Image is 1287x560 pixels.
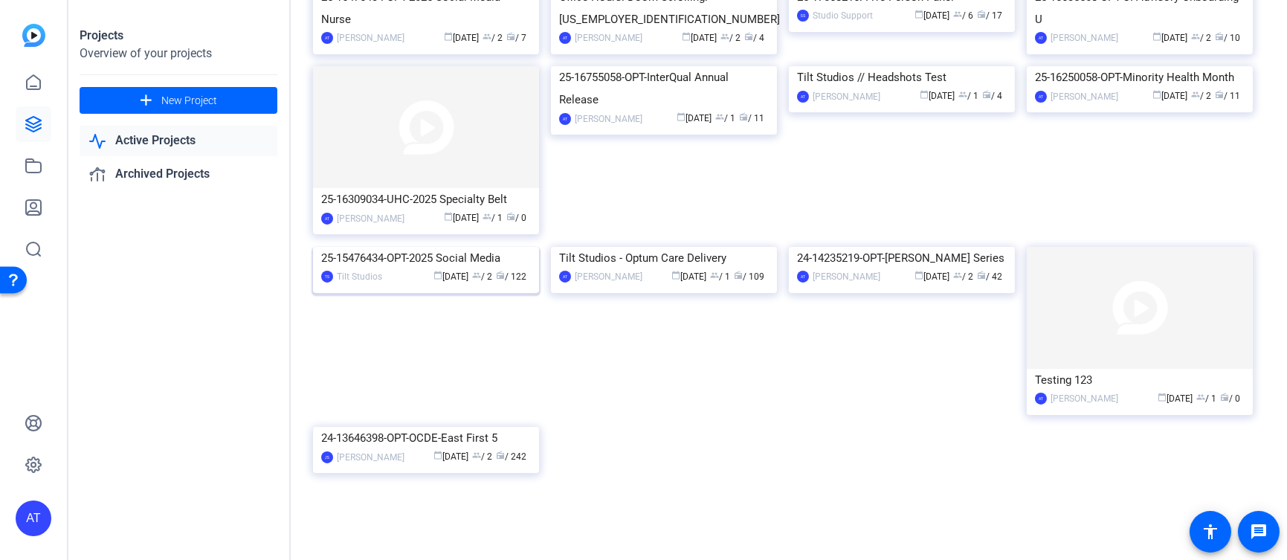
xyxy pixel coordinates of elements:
[978,271,1003,282] span: / 42
[445,32,454,41] span: calendar_today
[80,126,277,156] a: Active Projects
[1221,393,1241,404] span: / 0
[321,427,531,449] div: 24-13646398-OPT-OCDE-East First 5
[445,33,480,43] span: [DATE]
[473,271,482,280] span: group
[137,91,155,110] mat-icon: add
[497,451,506,460] span: radio
[797,91,809,103] div: AT
[337,269,382,284] div: Tilt Studios
[915,271,924,280] span: calendar_today
[915,10,950,21] span: [DATE]
[483,32,492,41] span: group
[483,213,503,223] span: / 1
[1197,393,1206,402] span: group
[813,8,873,23] div: Studio Support
[745,32,754,41] span: radio
[473,271,493,282] span: / 2
[1051,89,1118,104] div: [PERSON_NAME]
[1216,91,1241,101] span: / 11
[716,112,725,121] span: group
[677,113,712,123] span: [DATE]
[1192,32,1201,41] span: group
[983,90,992,99] span: radio
[473,451,493,462] span: / 2
[1035,32,1047,44] div: AT
[1201,523,1219,541] mat-icon: accessibility
[507,212,516,221] span: radio
[1153,90,1162,99] span: calendar_today
[954,271,974,282] span: / 2
[80,159,277,190] a: Archived Projects
[80,27,277,45] div: Projects
[677,112,686,121] span: calendar_today
[80,45,277,62] div: Overview of your projects
[1158,393,1167,402] span: calendar_today
[954,10,974,21] span: / 6
[721,32,730,41] span: group
[920,90,929,99] span: calendar_today
[1158,393,1193,404] span: [DATE]
[959,90,968,99] span: group
[1216,33,1241,43] span: / 10
[797,247,1007,269] div: 24-14235219-OPT-[PERSON_NAME] Series
[1051,391,1118,406] div: [PERSON_NAME]
[1153,33,1188,43] span: [DATE]
[1192,91,1212,101] span: / 2
[434,451,443,460] span: calendar_today
[321,32,333,44] div: AT
[978,271,987,280] span: radio
[473,451,482,460] span: group
[321,451,333,463] div: JS
[711,271,731,282] span: / 1
[337,30,404,45] div: [PERSON_NAME]
[321,213,333,225] div: AT
[559,66,769,111] div: 25-16755058-OPT-InterQual Annual Release
[672,271,681,280] span: calendar_today
[797,271,809,283] div: AT
[672,271,707,282] span: [DATE]
[575,30,642,45] div: [PERSON_NAME]
[1153,91,1188,101] span: [DATE]
[735,271,765,282] span: / 109
[797,10,809,22] div: SS
[1035,369,1245,391] div: Testing 123
[983,91,1003,101] span: / 4
[797,66,1007,88] div: Tilt Studios // Headshots Test
[497,451,527,462] span: / 242
[716,113,736,123] span: / 1
[1216,32,1225,41] span: radio
[1035,393,1047,405] div: AT
[813,269,880,284] div: [PERSON_NAME]
[321,247,531,269] div: 25-15476434-OPT-2025 Social Media
[80,87,277,114] button: New Project
[745,33,765,43] span: / 4
[559,247,769,269] div: Tilt Studios - Optum Care Delivery
[16,501,51,536] div: AT
[434,271,469,282] span: [DATE]
[1153,32,1162,41] span: calendar_today
[954,10,963,19] span: group
[559,32,571,44] div: AT
[22,24,45,47] img: blue-gradient.svg
[915,271,950,282] span: [DATE]
[915,10,924,19] span: calendar_today
[445,212,454,221] span: calendar_today
[559,113,571,125] div: AT
[683,32,691,41] span: calendar_today
[497,271,527,282] span: / 122
[920,91,955,101] span: [DATE]
[978,10,1003,21] span: / 17
[740,112,749,121] span: radio
[813,89,880,104] div: [PERSON_NAME]
[507,213,527,223] span: / 0
[507,33,527,43] span: / 7
[483,212,492,221] span: group
[559,271,571,283] div: AT
[711,271,720,280] span: group
[1192,33,1212,43] span: / 2
[1035,91,1047,103] div: AT
[575,269,642,284] div: [PERSON_NAME]
[575,112,642,126] div: [PERSON_NAME]
[321,271,333,283] div: TS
